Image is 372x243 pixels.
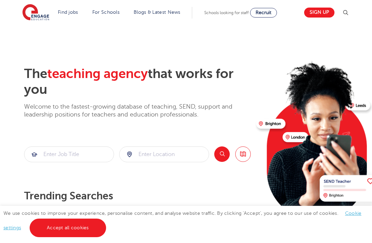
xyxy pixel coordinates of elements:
span: Schools looking for staff [204,10,249,15]
a: Blogs & Latest News [134,10,180,15]
img: Engage Education [22,4,49,21]
a: Accept all cookies [30,219,106,237]
span: teaching agency [47,66,148,81]
input: Submit [24,147,114,162]
button: Search [214,146,230,162]
a: Recruit [250,8,277,18]
p: Trending searches [24,190,251,202]
span: Recruit [256,10,271,15]
a: For Schools [92,10,120,15]
a: Sign up [304,8,334,18]
a: Find jobs [58,10,78,15]
input: Submit [120,147,209,162]
span: We use cookies to improve your experience, personalise content, and analyse website traffic. By c... [3,211,361,230]
p: Welcome to the fastest-growing database of teaching, SEND, support and leadership positions for t... [24,103,251,119]
h2: The that works for you [24,66,251,98]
